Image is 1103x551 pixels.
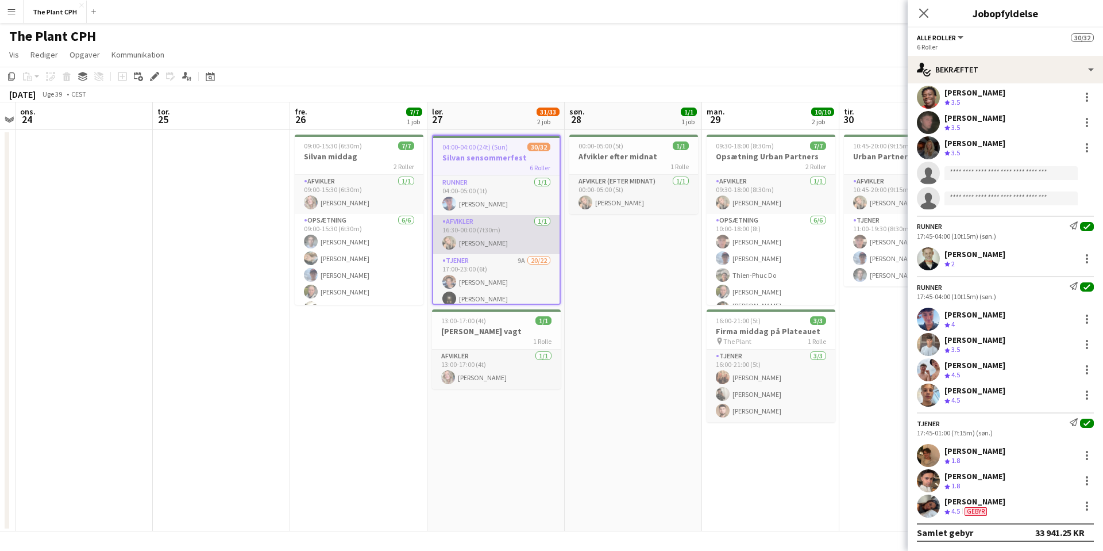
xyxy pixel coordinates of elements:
[917,419,940,428] div: Tjener
[432,106,443,117] span: lør.
[65,47,105,62] a: Opgaver
[156,113,170,126] span: 25
[707,175,835,214] app-card-role: Afvikler1/109:30-18:00 (8t30m)[PERSON_NAME]
[38,90,67,98] span: Uge 39
[917,232,1094,240] div: 17:45-04:00 (10t15m) (søn.)
[533,337,551,346] span: 1 Rolle
[579,141,623,150] span: 00:00-05:00 (5t)
[432,350,561,389] app-card-role: Afvikler1/113:00-17:00 (4t)[PERSON_NAME]
[569,175,698,214] app-card-role: Afvikler (efter midnat)1/100:00-05:00 (5t)[PERSON_NAME]
[962,507,989,516] div: Teamet har forskellige gebyrer end i rollen
[944,249,1005,259] div: [PERSON_NAME]
[111,49,164,60] span: Kommunikation
[951,396,960,404] span: 4.5
[808,337,826,346] span: 1 Rolle
[433,152,560,163] h3: Silvan sensommerfest
[433,215,560,254] app-card-role: Afvikler1/116:30-00:00 (7t30m)[PERSON_NAME]
[9,89,36,100] div: [DATE]
[530,163,550,172] span: 6 Roller
[26,47,63,62] a: Rediger
[917,292,1094,301] div: 17:45-04:00 (10t15m) (søn.)
[844,135,973,286] app-job-card: 10:45-20:00 (9t15m)4/4Urban Partners konference2 RollerAfvikler1/110:45-20:00 (9t15m)[PERSON_NAME...
[394,162,414,171] span: 2 Roller
[537,117,559,126] div: 2 job
[951,259,955,268] span: 2
[71,90,86,98] div: CEST
[432,135,561,305] app-job-card: 04:00-04:00 (24t) (Sun)30/32Silvan sensommerfest6 RollerRunner1/104:00-05:00 (1t)[PERSON_NAME]Afv...
[535,316,551,325] span: 1/1
[944,113,1005,123] div: [PERSON_NAME]
[944,360,1005,370] div: [PERSON_NAME]
[805,162,826,171] span: 2 Roller
[917,428,1094,437] div: 17:45-01:00 (7t15m) (søn.)
[951,320,955,328] span: 4
[304,141,362,150] span: 09:00-15:30 (6t30m)
[811,108,834,116] span: 10/10
[107,47,169,62] a: Kommunikation
[527,143,550,151] span: 30/32
[944,309,1005,320] div: [PERSON_NAME]
[917,527,973,538] div: Samlet gebyr
[842,113,854,126] span: 30
[707,326,835,336] h3: Firma middag på Plateauet
[707,350,835,422] app-card-role: Tjener3/316:00-21:00 (5t)[PERSON_NAME][PERSON_NAME][PERSON_NAME]
[407,117,422,126] div: 1 job
[433,176,560,215] app-card-role: Runner1/104:00-05:00 (1t)[PERSON_NAME]
[951,370,960,379] span: 4.5
[705,113,725,126] span: 29
[723,337,751,346] span: The Plant
[432,326,561,336] h3: [PERSON_NAME] vagt
[944,335,1005,345] div: [PERSON_NAME]
[398,141,414,150] span: 7/7
[707,135,835,305] app-job-card: 09:30-18:00 (8t30m)7/7Opsætning Urban Partners2 RollerAfvikler1/109:30-18:00 (8t30m)[PERSON_NAME]...
[295,175,423,214] app-card-role: Afvikler1/109:00-15:30 (6t30m)[PERSON_NAME]
[442,143,508,151] span: 04:00-04:00 (24t) (Sun)
[537,108,560,116] span: 31/33
[9,49,19,60] span: Vis
[951,148,960,157] span: 3.5
[20,106,36,117] span: ons.
[944,138,1005,148] div: [PERSON_NAME]
[673,141,689,150] span: 1/1
[917,43,1094,51] div: 6 Roller
[844,214,973,286] app-card-role: Tjener3/311:00-19:30 (8t30m)[PERSON_NAME][PERSON_NAME][PERSON_NAME]
[944,471,1005,481] div: [PERSON_NAME]
[812,117,834,126] div: 2 job
[430,113,443,126] span: 27
[70,49,100,60] span: Opgaver
[844,175,973,214] app-card-role: Afvikler1/110:45-20:00 (9t15m)[PERSON_NAME]
[432,309,561,389] app-job-card: 13:00-17:00 (4t)1/1[PERSON_NAME] vagt1 RolleAfvikler1/113:00-17:00 (4t)[PERSON_NAME]
[908,6,1103,21] h3: Jobopfyldelse
[917,33,965,42] button: Alle roller
[853,141,911,150] span: 10:45-20:00 (9t15m)
[1071,33,1094,42] span: 30/32
[707,106,725,117] span: man.
[810,316,826,325] span: 3/3
[917,283,942,292] div: Runner
[157,106,170,117] span: tor.
[917,222,942,231] div: Runner
[9,28,96,45] h1: The Plant CPH
[716,316,761,325] span: 16:00-21:00 (5t)
[944,87,1005,98] div: [PERSON_NAME]
[569,135,698,214] app-job-card: 00:00-05:00 (5t)1/1Afvikler efter midnat1 RolleAfvikler (efter midnat)1/100:00-05:00 (5t)[PERSON_...
[951,98,960,106] span: 3.5
[951,456,960,465] span: 1.8
[295,135,423,305] div: 09:00-15:30 (6t30m)7/7Silvan middag2 RollerAfvikler1/109:00-15:30 (6t30m)[PERSON_NAME]Opsætning6/...
[681,117,696,126] div: 1 job
[441,316,486,325] span: 13:00-17:00 (4t)
[569,106,585,117] span: søn.
[707,309,835,422] div: 16:00-21:00 (5t)3/3Firma middag på Plateauet The Plant1 RolleTjener3/316:00-21:00 (5t)[PERSON_NAM...
[670,162,689,171] span: 1 Rolle
[295,151,423,162] h3: Silvan middag
[707,151,835,162] h3: Opsætning Urban Partners
[293,113,307,126] span: 26
[844,106,854,117] span: tir.
[944,496,1005,507] div: [PERSON_NAME]
[18,113,36,126] span: 24
[951,345,960,354] span: 3.5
